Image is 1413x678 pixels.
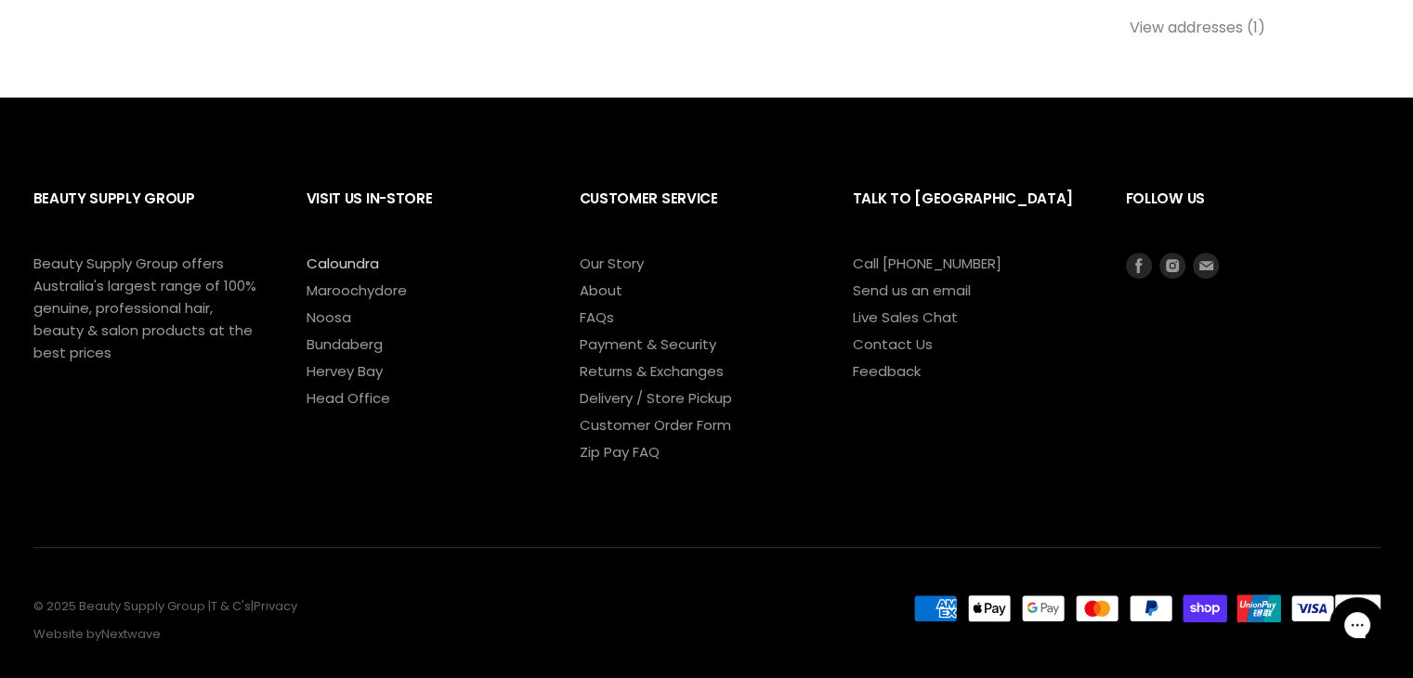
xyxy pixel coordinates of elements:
[307,388,390,408] a: Head Office
[1130,17,1265,38] a: View addresses (1)
[580,415,731,435] a: Customer Order Form
[307,361,383,381] a: Hervey Bay
[1320,591,1394,659] iframe: Gorgias live chat messenger
[580,361,724,381] a: Returns & Exchanges
[853,176,1089,253] h2: Talk to [GEOGRAPHIC_DATA]
[853,254,1001,273] a: Call [PHONE_NUMBER]
[211,597,251,615] a: T & C's
[580,334,716,354] a: Payment & Security
[580,307,614,327] a: FAQs
[580,176,816,253] h2: Customer Service
[1126,176,1380,253] h2: Follow us
[580,388,732,408] a: Delivery / Store Pickup
[307,334,383,354] a: Bundaberg
[307,254,379,273] a: Caloundra
[580,254,644,273] a: Our Story
[853,307,958,327] a: Live Sales Chat
[33,253,256,364] p: Beauty Supply Group offers Australia's largest range of 100% genuine, professional hair, beauty &...
[853,361,921,381] a: Feedback
[580,280,622,300] a: About
[254,597,297,615] a: Privacy
[33,600,831,642] p: © 2025 Beauty Supply Group | | Website by
[101,625,161,643] a: Nextwave
[307,307,351,327] a: Noosa
[580,442,660,462] a: Zip Pay FAQ
[853,334,933,354] a: Contact Us
[307,176,543,253] h2: Visit Us In-Store
[307,280,407,300] a: Maroochydore
[33,176,269,253] h2: Beauty Supply Group
[853,280,971,300] a: Send us an email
